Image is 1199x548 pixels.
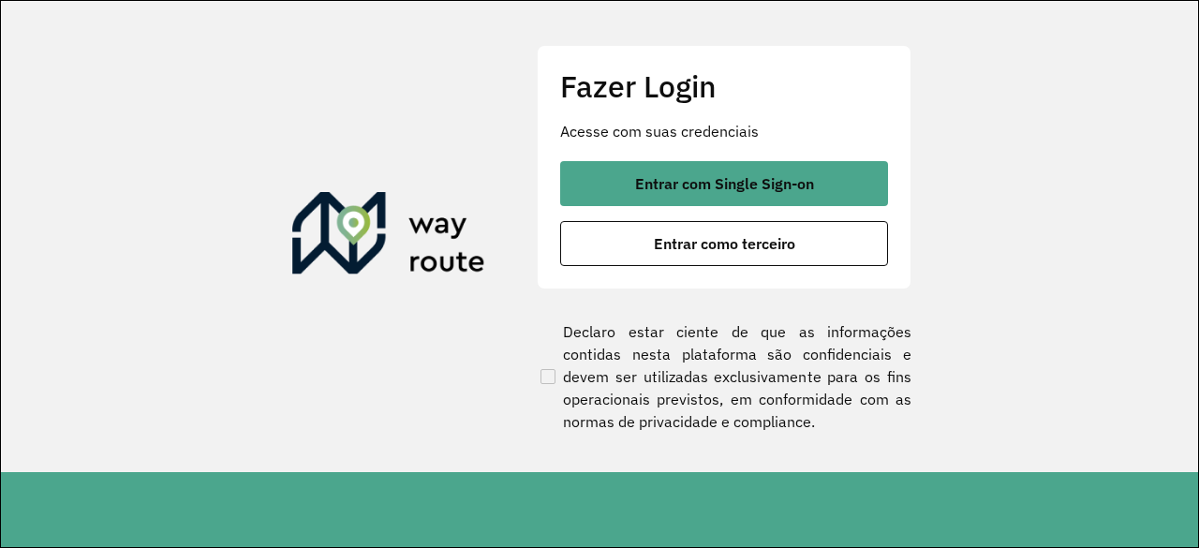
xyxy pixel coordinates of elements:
[537,320,911,433] label: Declaro estar ciente de que as informações contidas nesta plataforma são confidenciais e devem se...
[560,221,888,266] button: button
[654,236,795,251] span: Entrar como terceiro
[560,161,888,206] button: button
[560,68,888,104] h2: Fazer Login
[560,120,888,142] p: Acesse com suas credenciais
[635,176,814,191] span: Entrar com Single Sign-on
[292,192,485,282] img: Roteirizador AmbevTech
